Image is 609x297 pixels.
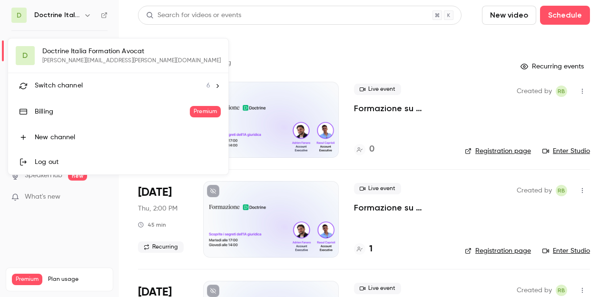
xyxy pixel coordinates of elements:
[35,107,190,116] div: Billing
[35,133,221,142] div: New channel
[206,81,210,91] span: 6
[190,106,221,117] span: Premium
[35,81,83,91] span: Switch channel
[35,157,221,167] div: Log out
